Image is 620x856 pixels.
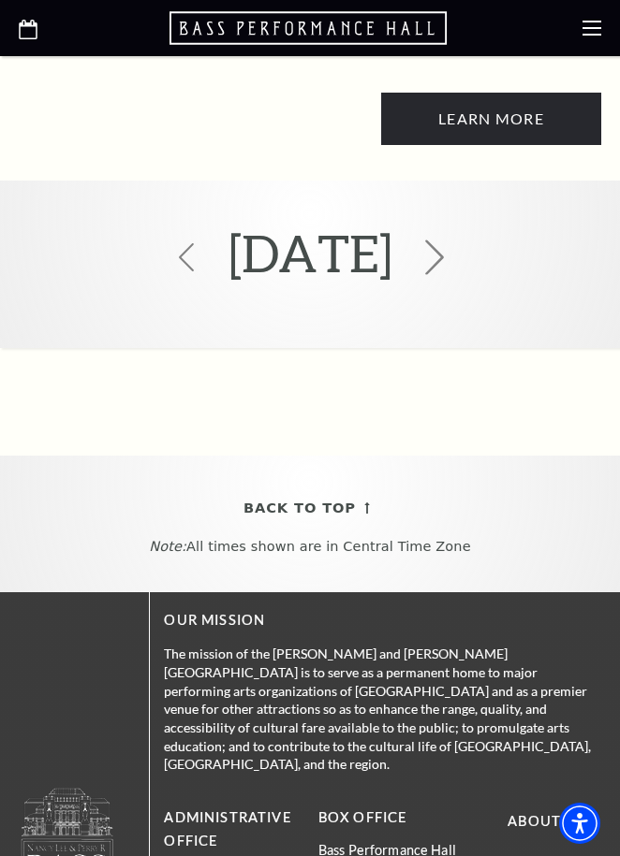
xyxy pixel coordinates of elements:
[19,15,37,42] a: Open this option
[229,195,392,312] h2: [DATE]
[559,803,600,844] div: Accessibility Menu
[417,239,452,275] svg: Click to view the next month
[508,813,561,829] a: About
[164,806,303,853] p: Administrative Office
[164,645,601,774] p: The mission of the [PERSON_NAME] and [PERSON_NAME][GEOGRAPHIC_DATA] is to serve as a permanent ho...
[18,539,602,555] p: All times shown are in Central Time Zone
[164,609,601,632] p: OUR MISSION
[149,539,186,554] em: Note:
[381,93,601,145] a: Presented by Fort Worth Symphony Orchestra Learn More
[170,9,450,47] a: Open this option
[244,497,356,520] span: Back To Top
[172,243,200,271] svg: Click to view the previous month
[318,806,458,830] p: BOX OFFICE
